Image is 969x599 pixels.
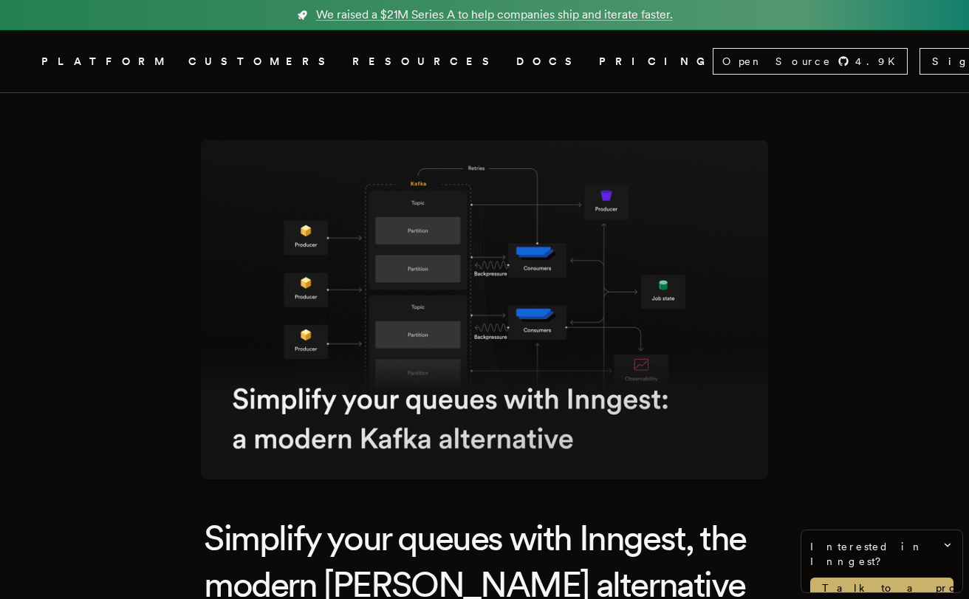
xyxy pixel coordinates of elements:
[516,52,581,71] a: DOCS
[722,54,832,69] span: Open Source
[352,52,499,71] button: RESOURCES
[810,578,953,598] a: Talk to a product expert
[41,52,171,71] button: PLATFORM
[810,539,953,569] span: Interested in Inngest?
[599,52,713,71] a: PRICING
[188,52,335,71] a: CUSTOMERS
[201,140,768,479] img: Featured image for Simplify your queues with Inngest, the modern Kafka alternative blog post
[855,54,904,69] span: 4.9 K
[316,6,673,24] span: We raised a $21M Series A to help companies ship and iterate faster.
